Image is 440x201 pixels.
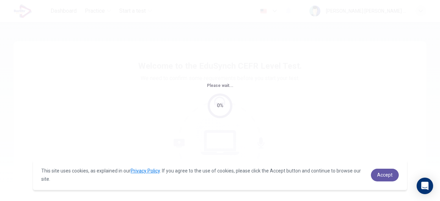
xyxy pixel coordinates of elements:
div: cookieconsent [33,160,407,190]
span: Accept [377,172,393,178]
a: dismiss cookie message [371,169,399,181]
span: This site uses cookies, as explained in our . If you agree to the use of cookies, please click th... [41,168,361,182]
span: Please wait... [207,83,233,88]
div: 0% [217,102,223,110]
a: Privacy Policy [131,168,160,174]
div: Open Intercom Messenger [417,178,433,194]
